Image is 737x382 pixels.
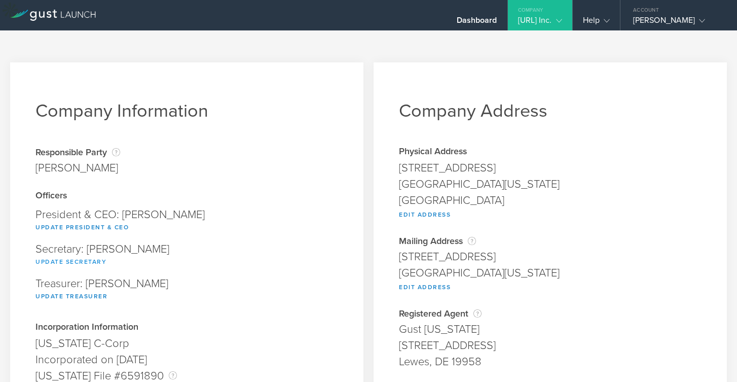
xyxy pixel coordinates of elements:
[457,15,497,30] div: Dashboard
[399,160,702,176] div: [STREET_ADDRESS]
[35,352,338,368] div: Incorporated on [DATE]
[399,209,451,221] button: Edit Address
[399,176,702,192] div: [GEOGRAPHIC_DATA][US_STATE]
[35,204,338,238] div: President & CEO: [PERSON_NAME]
[399,354,702,370] div: Lewes, DE 19958
[35,290,107,302] button: Update Treasurer
[399,147,702,157] div: Physical Address
[35,238,338,273] div: Secretary: [PERSON_NAME]
[399,337,702,354] div: [STREET_ADDRESS]
[35,221,129,233] button: Update President & CEO
[35,160,120,176] div: [PERSON_NAME]
[35,335,338,352] div: [US_STATE] C-Corp
[518,15,562,30] div: [URL] Inc.
[399,100,702,122] h1: Company Address
[399,308,702,319] div: Registered Agent
[399,249,702,265] div: [STREET_ADDRESS]
[399,281,451,293] button: Edit Address
[633,15,719,30] div: [PERSON_NAME]
[399,321,702,337] div: Gust [US_STATE]
[35,256,106,268] button: Update Secretary
[35,100,338,122] h1: Company Information
[399,265,702,281] div: [GEOGRAPHIC_DATA][US_STATE]
[686,333,737,382] iframe: Chat Widget
[35,147,120,157] div: Responsible Party
[399,236,702,246] div: Mailing Address
[399,192,702,209] div: [GEOGRAPHIC_DATA]
[35,191,338,201] div: Officers
[583,15,610,30] div: Help
[35,323,338,333] div: Incorporation Information
[35,273,338,307] div: Treasurer: [PERSON_NAME]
